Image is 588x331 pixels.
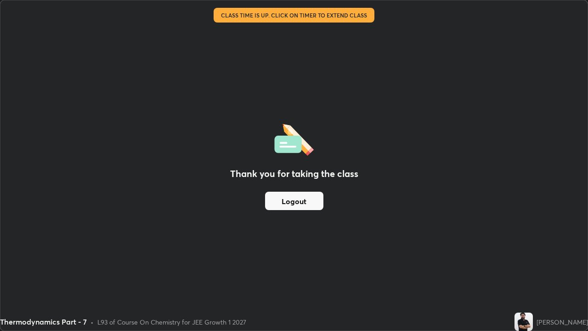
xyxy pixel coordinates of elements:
img: offlineFeedback.1438e8b3.svg [274,121,314,156]
button: Logout [265,192,323,210]
h2: Thank you for taking the class [230,167,358,181]
div: L93 of Course On Chemistry for JEE Growth 1 2027 [97,317,246,327]
div: [PERSON_NAME] [537,317,588,327]
img: b34798ff5e6b4ad6bbf22d8cad6d1581.jpg [514,313,533,331]
div: • [90,317,94,327]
